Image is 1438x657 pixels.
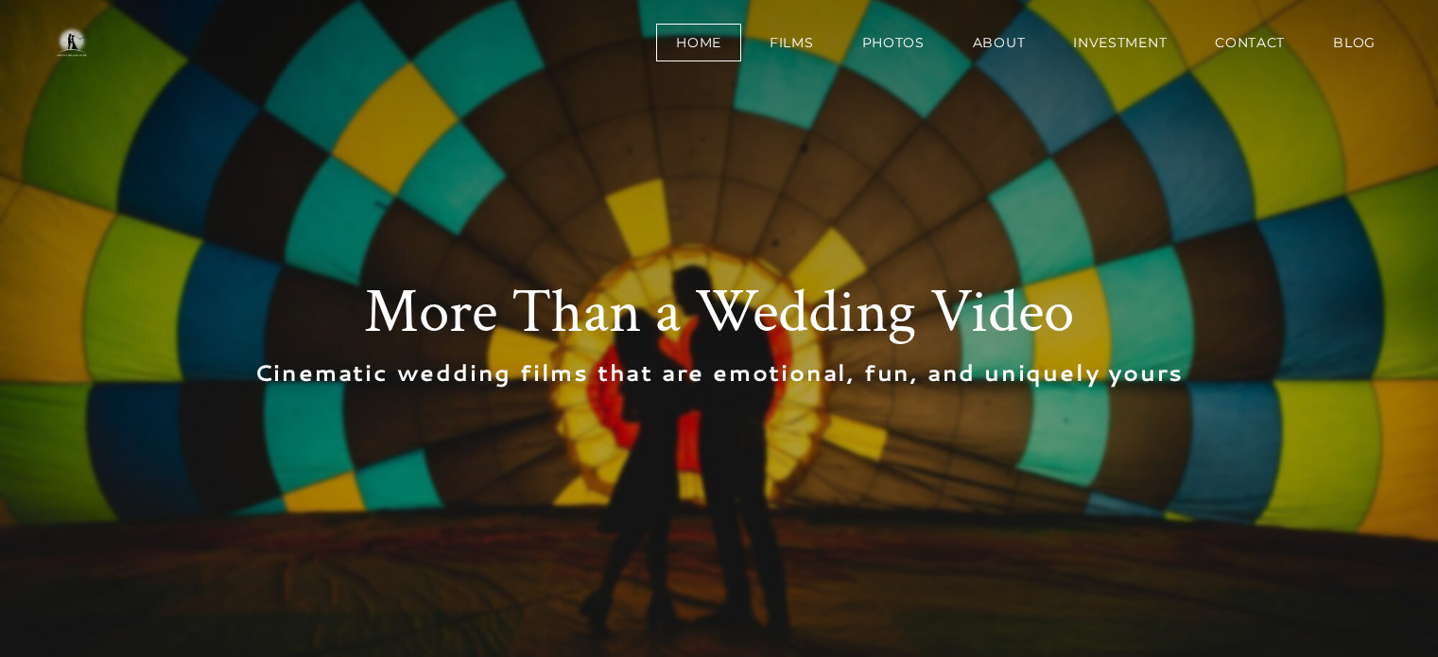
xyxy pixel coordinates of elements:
font: Cinematic wedding films that are emotional, fun, and uniquely yours [254,357,1185,388]
a: Contact [1195,24,1305,61]
a: Investment [1053,24,1187,61]
a: About [953,24,1046,61]
img: One in a Million Films | Los Angeles Wedding Videographer [38,24,105,61]
a: Home [656,24,741,61]
a: Photos [842,24,944,61]
a: Films [750,24,834,61]
font: More Than a Wedding Video​ [364,272,1074,353]
a: BLOG [1313,24,1395,61]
